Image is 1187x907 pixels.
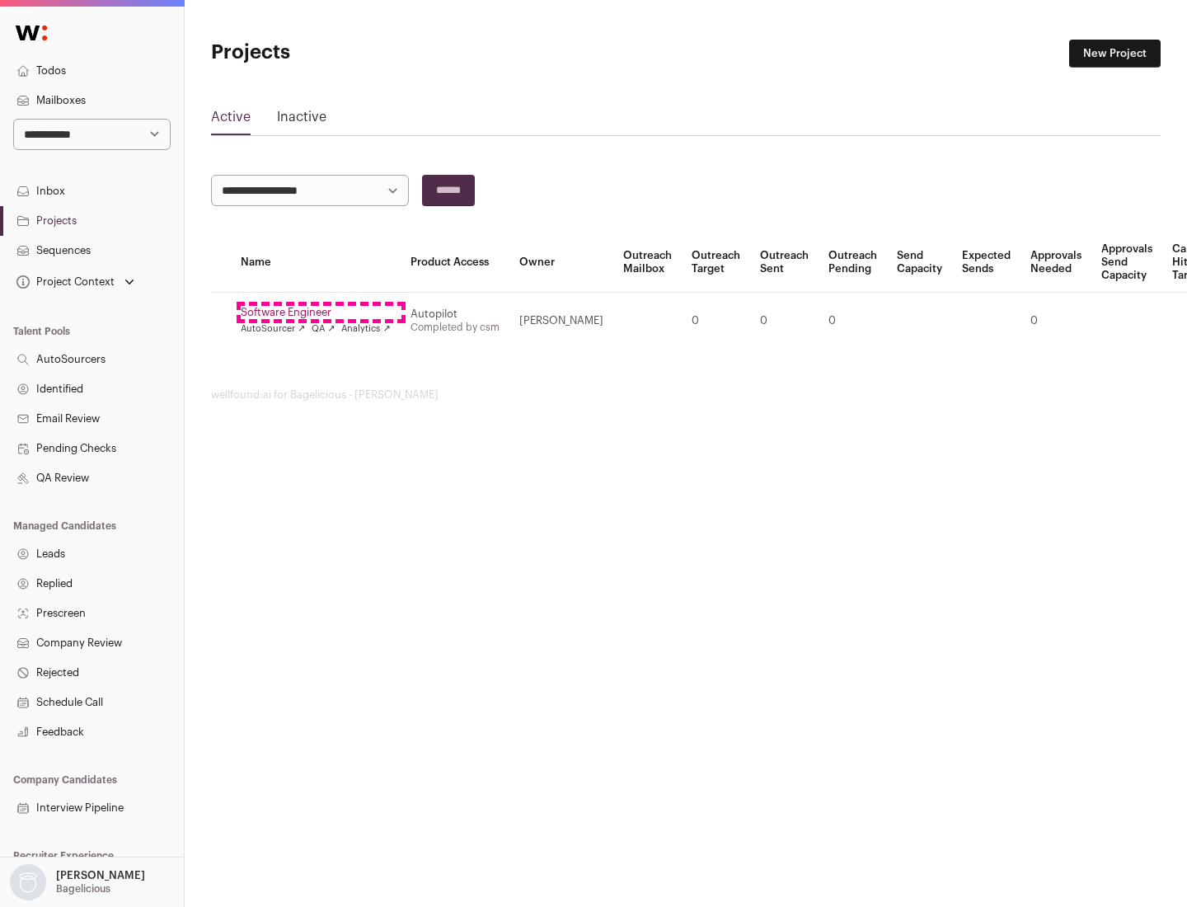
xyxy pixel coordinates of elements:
[7,864,148,900] button: Open dropdown
[1020,233,1091,293] th: Approvals Needed
[341,322,390,336] a: Analytics ↗
[1091,233,1162,293] th: Approvals Send Capacity
[13,270,138,294] button: Open dropdown
[887,233,952,293] th: Send Capacity
[682,233,750,293] th: Outreach Target
[952,233,1020,293] th: Expected Sends
[7,16,56,49] img: Wellfound
[411,308,500,321] div: Autopilot
[10,864,46,900] img: nopic.png
[411,322,500,332] a: Completed by csm
[509,293,613,350] td: [PERSON_NAME]
[211,107,251,134] a: Active
[819,293,887,350] td: 0
[401,233,509,293] th: Product Access
[241,306,391,319] a: Software Engineer
[1020,293,1091,350] td: 0
[613,233,682,293] th: Outreach Mailbox
[211,40,528,66] h1: Projects
[509,233,613,293] th: Owner
[1069,40,1161,68] a: New Project
[682,293,750,350] td: 0
[819,233,887,293] th: Outreach Pending
[312,322,335,336] a: QA ↗
[13,275,115,289] div: Project Context
[211,388,1161,402] footer: wellfound:ai for Bagelicious - [PERSON_NAME]
[241,322,305,336] a: AutoSourcer ↗
[231,233,401,293] th: Name
[56,882,110,895] p: Bagelicious
[750,233,819,293] th: Outreach Sent
[56,869,145,882] p: [PERSON_NAME]
[750,293,819,350] td: 0
[277,107,326,134] a: Inactive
